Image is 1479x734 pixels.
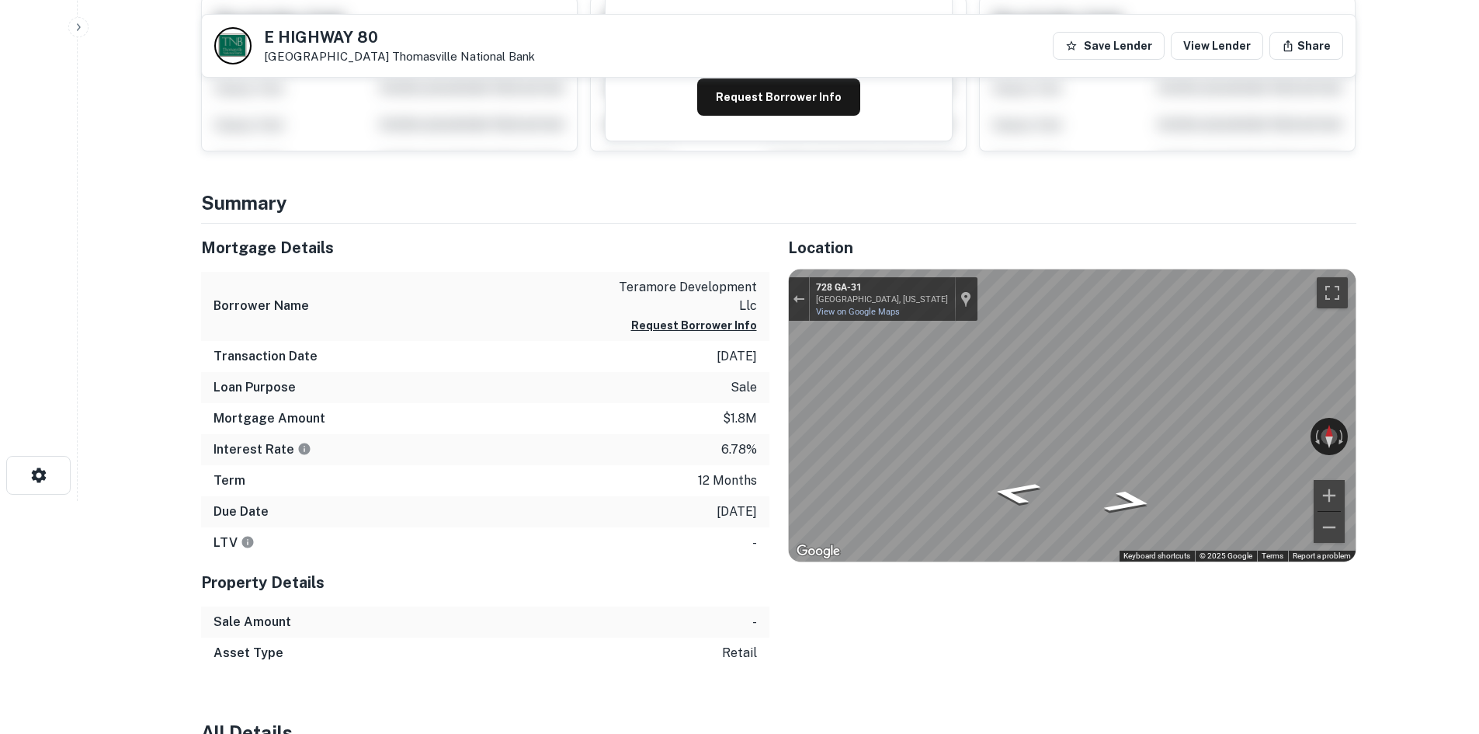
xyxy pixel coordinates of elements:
h6: Transaction Date [214,347,318,366]
h5: Mortgage Details [201,236,769,259]
button: Zoom in [1314,480,1345,511]
button: Rotate counterclockwise [1311,418,1321,455]
iframe: Chat Widget [1401,560,1479,635]
div: 728 GA-31 [816,282,948,294]
button: Toggle fullscreen view [1317,277,1348,308]
p: $1.8m [723,409,757,428]
h5: Location [788,236,1356,259]
h5: Property Details [201,571,769,594]
a: Thomasville National Bank [392,50,535,63]
p: retail [722,644,757,663]
svg: The interest rates displayed on the website are for informational purposes only and may be report... [297,442,311,456]
button: Share [1269,32,1343,60]
p: - [752,613,757,631]
p: 12 months [698,471,757,490]
button: Keyboard shortcuts [1123,551,1190,562]
button: Exit the Street View [789,289,809,310]
p: [DATE] [717,347,757,366]
h6: Due Date [214,503,269,521]
span: © 2025 Google [1200,551,1252,560]
p: [DATE] [717,503,757,521]
p: [GEOGRAPHIC_DATA] [264,50,535,64]
h6: Mortgage Amount [214,409,325,428]
h6: Asset Type [214,644,283,663]
button: Request Borrower Info [631,316,757,335]
button: Request Borrower Info [697,78,860,116]
button: Rotate clockwise [1337,418,1348,455]
h6: Borrower Name [214,297,309,315]
div: [GEOGRAPHIC_DATA], [US_STATE] [816,294,948,304]
path: Go West, GA-31 [970,476,1061,510]
div: Map [789,270,1356,562]
h4: Summary [201,189,1356,217]
a: View Lender [1171,32,1263,60]
a: Show location on map [960,290,971,308]
button: Zoom out [1314,512,1345,543]
h6: Loan Purpose [214,378,296,397]
p: sale [731,378,757,397]
a: View on Google Maps [816,307,900,317]
p: - [752,534,757,552]
h6: Interest Rate [214,440,311,459]
button: Save Lender [1053,32,1165,60]
h6: Sale Amount [214,613,291,631]
h6: LTV [214,534,255,552]
svg: LTVs displayed on the website are for informational purposes only and may be reported incorrectly... [241,535,255,549]
path: Go East, GA-31 [1082,485,1173,520]
p: teramore development llc [617,278,757,315]
img: Google [793,541,844,562]
button: Reset the view [1321,418,1337,455]
h5: E HIGHWAY 80 [264,30,535,45]
h6: Term [214,471,245,490]
div: Street View [789,270,1356,562]
p: 6.78% [721,440,757,459]
a: Open this area in Google Maps (opens a new window) [793,541,844,562]
a: Terms (opens in new tab) [1262,551,1283,560]
a: Report a problem [1293,551,1351,560]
